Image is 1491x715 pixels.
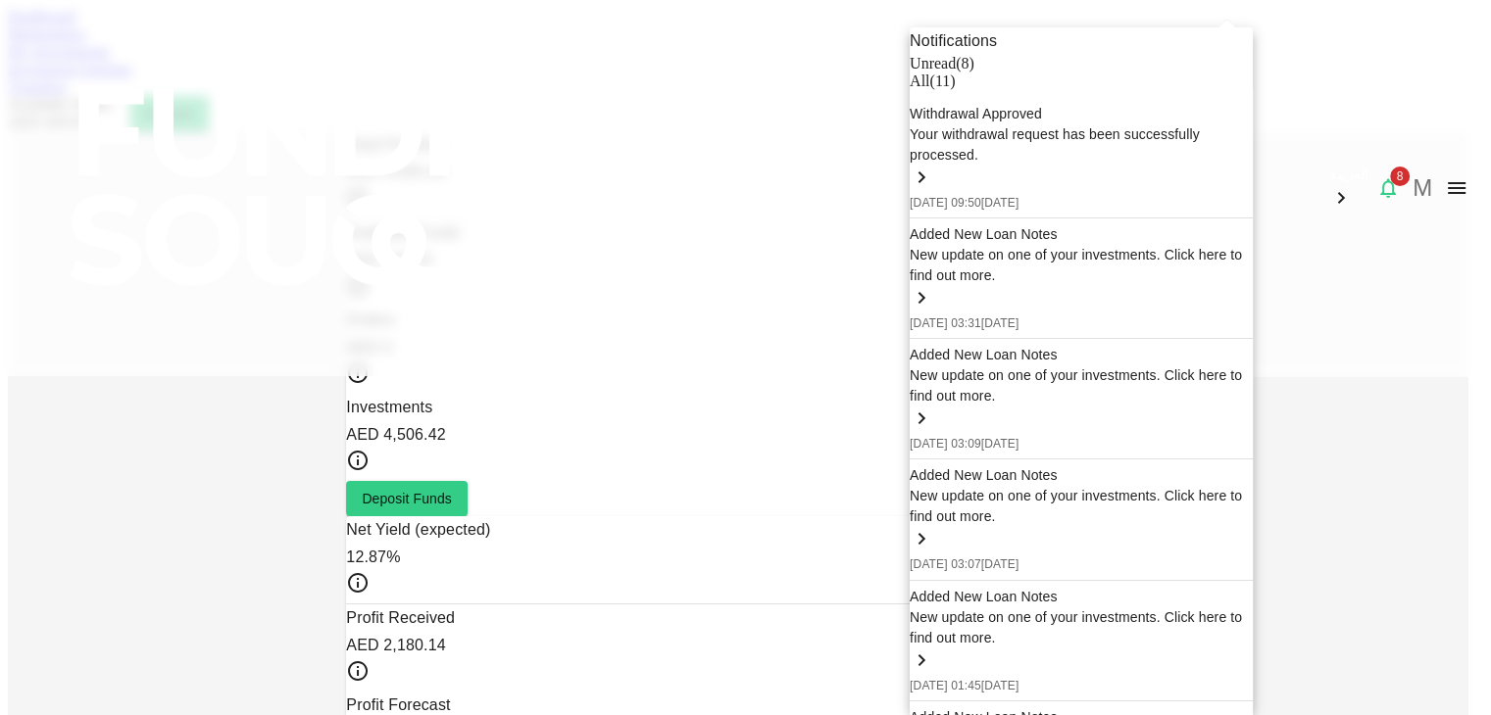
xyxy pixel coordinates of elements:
span: All [910,72,929,89]
div: Added New Loan Notes [910,224,1253,245]
span: [DATE] [981,557,1019,571]
div: New update on one of your investments. Click here to find out more. [910,486,1253,527]
div: Withdrawal Approved [910,104,1253,124]
span: [DATE] [981,437,1019,451]
div: Added New Loan Notes [910,345,1253,365]
span: ( 8 ) [956,55,974,71]
span: Unread [910,55,956,71]
span: Notifications [910,32,997,49]
span: [DATE] 03:07 [910,557,981,571]
div: Added New Loan Notes [910,587,1253,607]
span: [DATE] [981,679,1019,692]
span: [DATE] [981,196,1019,210]
div: New update on one of your investments. Click here to find out more. [910,245,1253,286]
span: [DATE] [981,316,1019,330]
div: Your withdrawal request has been successfully processed. [910,124,1253,166]
span: [DATE] 03:09 [910,437,981,451]
span: [DATE] 01:45 [910,679,981,692]
span: [DATE] 09:50 [910,196,981,210]
span: [DATE] 03:31 [910,316,981,330]
div: Added New Loan Notes [910,465,1253,486]
span: ( 11 ) [929,72,955,89]
div: New update on one of your investments. Click here to find out more. [910,607,1253,648]
div: New update on one of your investments. Click here to find out more. [910,365,1253,406]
